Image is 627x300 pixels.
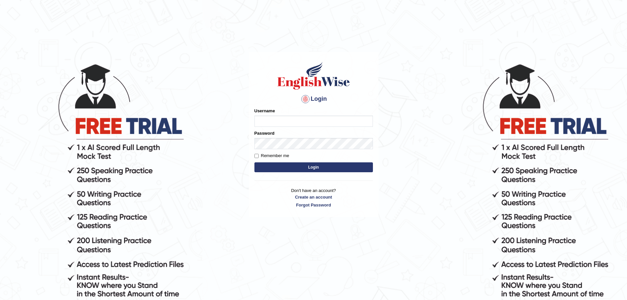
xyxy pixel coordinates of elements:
button: Login [254,162,373,172]
input: Remember me [254,154,259,158]
label: Password [254,130,274,136]
h4: Login [254,94,373,104]
p: Don't have an account? [254,187,373,208]
a: Forgot Password [254,202,373,208]
label: Remember me [254,152,289,159]
a: Create an account [254,194,373,200]
img: Logo of English Wise sign in for intelligent practice with AI [276,61,351,91]
label: Username [254,108,275,114]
